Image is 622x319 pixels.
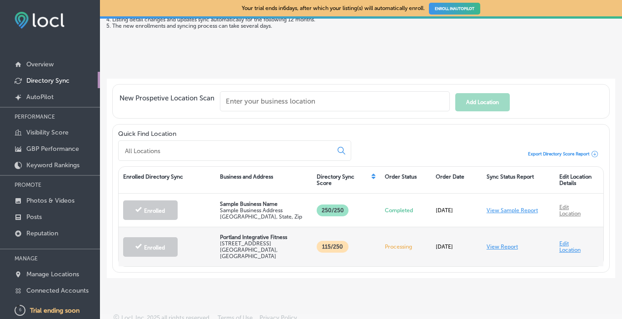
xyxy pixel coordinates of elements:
p: Processing [385,244,427,250]
div: Enrolled Directory Sync [119,167,215,193]
div: Order Status [380,167,431,193]
a: Edit Location [559,240,581,253]
p: Keyword Rankings [26,161,80,169]
p: Portland Integrative Fitness [220,234,308,240]
div: Business and Address [215,167,312,193]
p: Directory Sync [26,77,70,85]
button: Add Location [455,93,510,111]
p: Photos & Videos [26,197,75,204]
a: ENROLL INAUTOPILOT [429,3,480,15]
div: Directory Sync Score [313,167,380,193]
p: [GEOGRAPHIC_DATA], State, Zip [220,214,308,220]
p: Posts [26,213,42,221]
div: Order Date [431,167,482,193]
p: Sample Business Name [220,201,308,207]
p: 250/250 [317,204,348,216]
p: Trial ending soon [30,307,80,314]
p: Visibility Score [26,129,69,136]
p: Manage Locations [26,270,79,278]
p: Connected Accounts [26,287,89,294]
button: Enrolled [123,237,178,257]
a: Edit Location [559,204,581,217]
button: Enrolled [123,200,178,220]
p: [STREET_ADDRESS] [GEOGRAPHIC_DATA], [GEOGRAPHIC_DATA] [220,240,308,259]
p: 115 /250 [317,241,348,253]
a: View Report [487,244,518,250]
a: View Sample Report [487,207,538,214]
span: New Prospetive Location Scan [119,94,214,111]
p: Reputation [26,229,58,237]
input: All Locations [124,147,330,155]
p: Sample Business Address [220,207,308,214]
span: Export Directory Score Report [528,151,589,157]
p: AutoPilot [26,93,54,101]
p: Your trial ends in 6 days, after which your listing(s) will automatically enroll. [242,5,480,11]
div: Edit Location Details [555,167,603,193]
img: fda3e92497d09a02dc62c9cd864e3231.png [15,12,65,29]
li: Listing detail changes and updates sync automatically for the following 12 months. [112,16,408,23]
label: Quick Find Location [118,130,176,138]
input: Enter your business location [220,91,450,111]
li: The new enrollments and syncing process can take several days. [112,23,408,29]
div: [DATE] [431,237,482,257]
p: Overview [26,60,54,68]
div: Sync Status Report [482,167,555,193]
p: Completed [385,207,427,214]
p: GBP Performance [26,145,79,153]
div: [DATE] [431,200,482,220]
